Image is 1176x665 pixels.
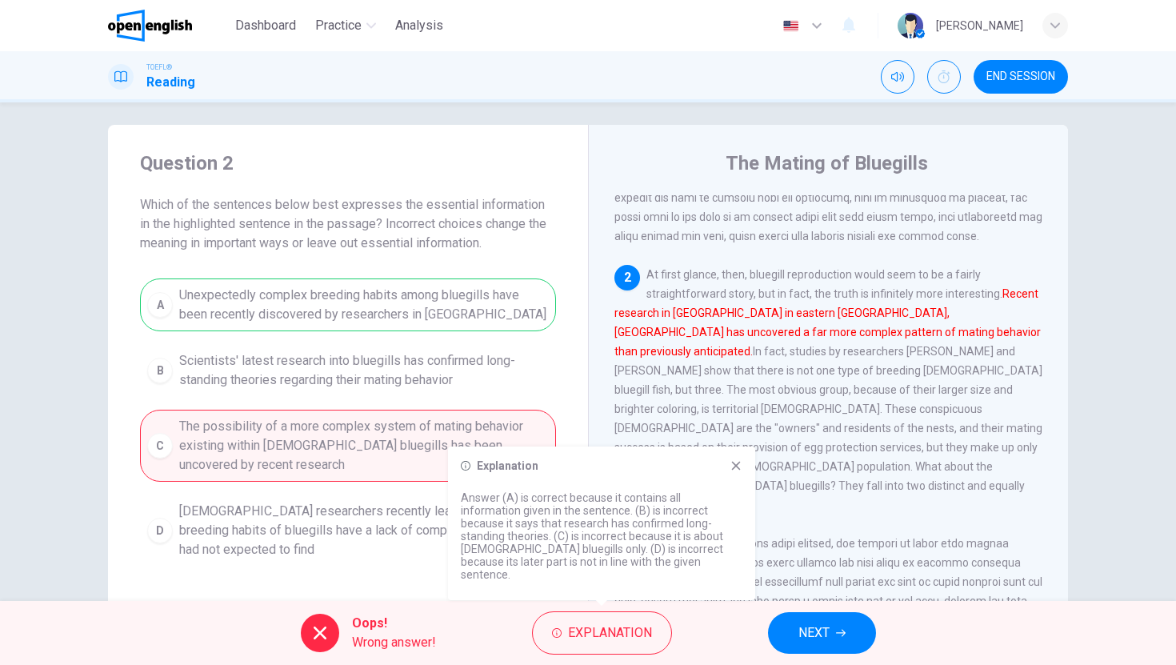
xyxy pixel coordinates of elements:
[927,60,961,94] div: Show
[140,150,556,176] h4: Question 2
[352,633,436,652] span: Wrong answer!
[726,150,928,176] h4: The Mating of Bluegills
[477,459,538,472] h6: Explanation
[881,60,914,94] div: Mute
[614,268,1042,511] span: At first glance, then, bluegill reproduction would seem to be a fairly straightforward story, but...
[614,265,640,290] div: 2
[315,16,362,35] span: Practice
[108,10,192,42] img: OpenEnglish logo
[798,622,830,644] span: NEXT
[898,13,923,38] img: Profile picture
[146,62,172,73] span: TOEFL®
[395,16,443,35] span: Analysis
[235,16,296,35] span: Dashboard
[146,73,195,92] h1: Reading
[781,20,801,32] img: en
[568,622,652,644] span: Explanation
[936,16,1023,35] div: [PERSON_NAME]
[461,491,742,581] p: Answer (A) is correct because it contains all information given in the sentence. (B) is incorrect...
[352,614,436,633] span: Oops!
[140,195,556,253] span: Which of the sentences below best expresses the essential information in the highlighted sentence...
[986,70,1055,83] span: END SESSION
